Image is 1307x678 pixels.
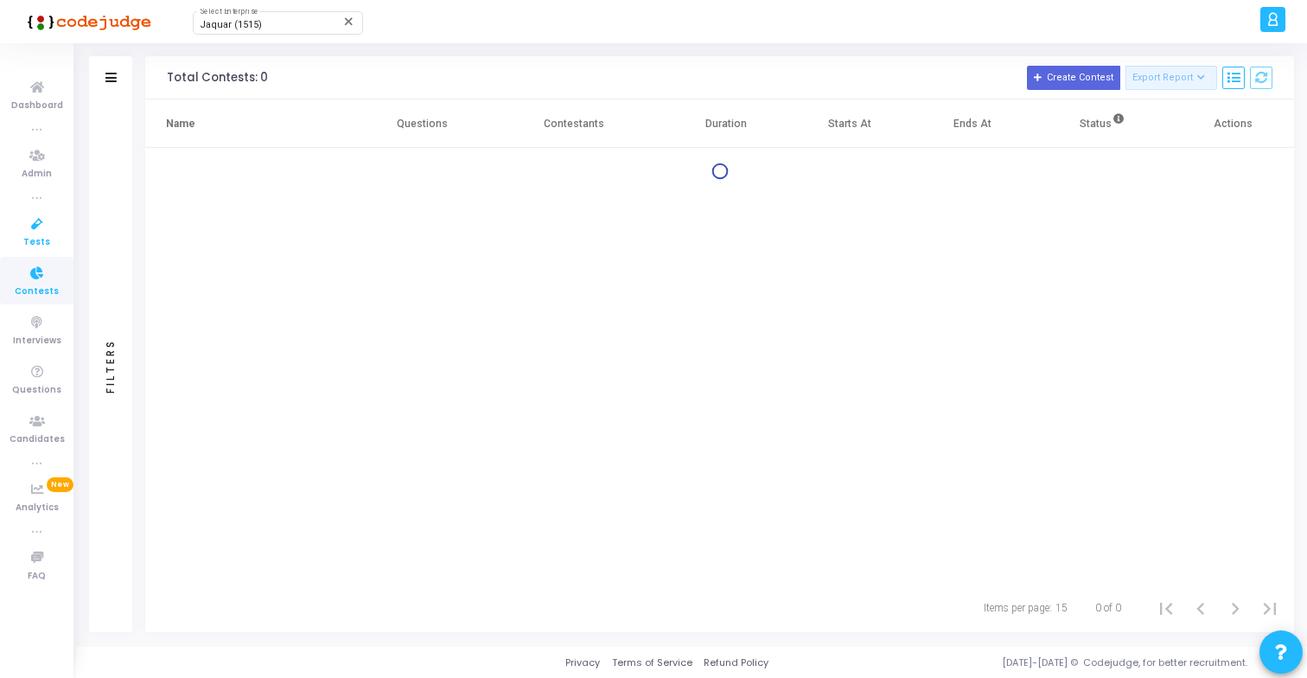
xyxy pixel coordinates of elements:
[145,99,360,148] th: Name
[11,99,63,113] span: Dashboard
[47,477,73,492] span: New
[565,656,600,670] a: Privacy
[1170,99,1294,148] th: Actions
[200,19,262,30] span: Jaquar (1515)
[342,15,356,29] mat-icon: Clear
[23,235,50,250] span: Tests
[28,569,46,584] span: FAQ
[484,99,665,148] th: Contestants
[1027,66,1120,90] button: Create Contest
[704,656,768,670] a: Refund Policy
[15,285,59,299] span: Contests
[787,99,911,148] th: Starts At
[984,600,1052,616] div: Items per page:
[665,99,788,148] th: Duration
[612,656,692,670] a: Terms of Service
[13,334,61,349] span: Interviews
[10,432,65,447] span: Candidates
[1055,600,1068,616] div: 15
[1034,99,1170,148] th: Status
[768,656,1285,670] div: [DATE]-[DATE] © Codejudge, for better recruitment.
[1218,591,1253,625] button: Next page
[1125,66,1218,90] button: Export Report
[12,383,61,398] span: Questions
[1095,600,1121,616] div: 0 of 0
[167,71,268,85] div: Total Contests: 0
[1183,591,1218,625] button: Previous page
[1149,591,1183,625] button: First page
[16,501,59,515] span: Analytics
[1253,591,1287,625] button: Last page
[22,167,52,182] span: Admin
[103,271,118,461] div: Filters
[911,99,1035,148] th: Ends At
[360,99,484,148] th: Questions
[22,4,151,39] img: logo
